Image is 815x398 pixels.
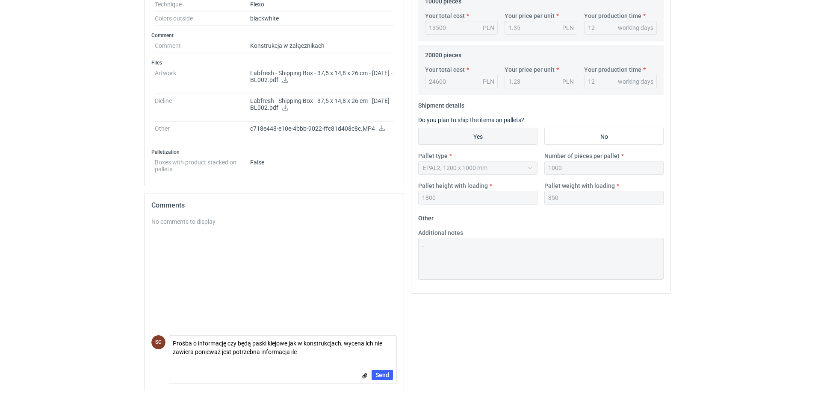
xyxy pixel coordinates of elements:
[425,12,465,20] label: Your total cost
[151,149,397,155] h3: Palletization
[151,335,165,349] figcaption: SC
[418,211,434,222] legend: Other
[151,217,397,226] div: No comments to display
[584,12,641,20] label: Your production time
[250,12,393,26] dd: black white
[618,77,653,86] div: working days
[418,181,488,190] label: Pallet height with loading
[372,370,393,380] button: Send
[418,152,448,160] label: Pallet type
[483,77,494,86] div: PLN
[418,99,464,109] legend: Shipment details
[425,65,465,74] label: Your total cost
[151,59,397,66] h3: Files
[250,39,393,53] dd: Konstrukcja w załącznikach
[151,32,397,39] h3: Comment
[544,181,615,190] label: Pallet weight with loading
[155,94,250,122] dt: Dieline
[418,238,664,280] textarea: -
[250,155,393,173] dd: False
[505,65,555,74] label: Your price per unit
[562,77,574,86] div: PLN
[155,12,250,26] dt: Colors outside
[151,200,397,211] h2: Comments
[544,152,620,160] label: Number of pieces per pallet
[155,122,250,143] dt: Other
[155,155,250,173] dt: Boxes with product stacked on pallets
[425,48,461,59] legend: 20000 pieces
[250,70,393,84] p: Labfresh - Shipping Box - 37,5 x 14,8 x 26 cm - [DATE] - BL002.pdf
[151,335,165,349] div: Sylwia Cichórz
[375,372,389,378] span: Send
[250,97,393,112] p: Labfresh - Shipping Box - 37,5 x 14,8 x 26 cm - [DATE] - BL002.pdf
[483,23,494,32] div: PLN
[418,117,524,123] label: Do you plan to ship the items on pallets?
[169,336,396,360] textarea: Prośba o informację czy będą paski klejowe jak w konstrukcjach, wycena ich nie zawiera ponieważ j...
[584,65,641,74] label: Your production time
[155,39,250,53] dt: Comment
[562,23,574,32] div: PLN
[418,228,463,237] label: Additional notes
[618,23,653,32] div: working days
[505,12,555,20] label: Your price per unit
[250,125,393,133] p: c718e448-e10e-4bbb-9022-ffc81d408c8c.MP4
[155,66,250,94] dt: Artwork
